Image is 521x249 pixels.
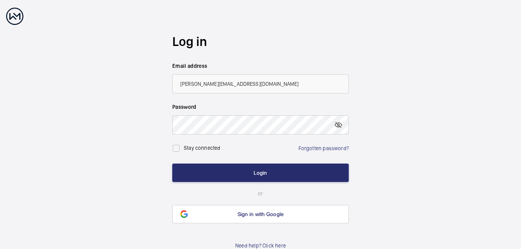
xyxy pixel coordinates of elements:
[184,145,221,151] label: Stay connected
[172,190,349,197] p: or
[298,145,349,151] a: Forgotten password?
[237,211,284,217] span: Sign in with Google
[172,62,349,70] label: Email address
[172,164,349,182] button: Login
[172,103,349,111] label: Password
[172,74,349,93] input: Your email address
[172,33,349,51] h2: Log in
